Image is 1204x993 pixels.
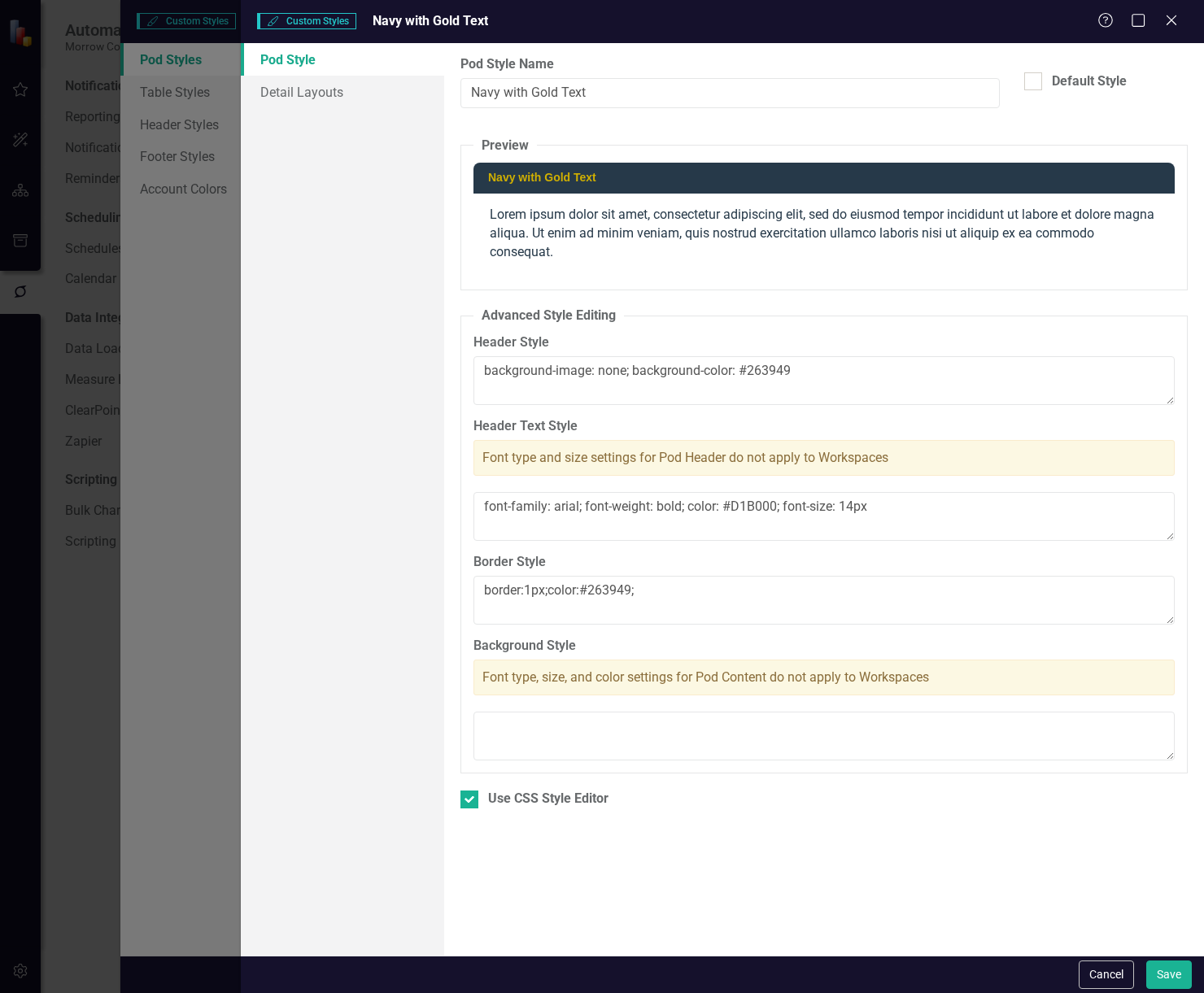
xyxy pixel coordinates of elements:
span: Navy with Gold Text [488,171,596,184]
div: Use CSS Style Editor [488,790,609,808]
div: Lorem ipsum dolor sit amet, consectetur adipiscing elit, sed do eiusmod tempor incididunt ut labo... [473,194,1175,278]
span: Navy with Gold Text [373,13,488,28]
label: Background Style [473,637,1175,655]
textarea: background-image: none; background-color: #263949 [473,356,1175,405]
div: Font type and size settings for Pod Header do not apply to Workspaces [473,440,1175,477]
div: Default Style [1052,72,1127,91]
legend: Advanced Style Editing [473,307,624,325]
label: Header Style [473,333,1175,352]
label: Pod Style Name [460,55,1000,74]
textarea: font-family: arial; font-weight: bold; color: #D1B000; font-size: 14px [473,492,1175,541]
label: Header Text Style [473,417,1175,436]
textarea: border:1px;color:#263949; [473,576,1175,625]
button: Save [1146,960,1192,989]
a: Pod Style [241,43,444,76]
div: Font type, size, and color settings for Pod Content do not apply to Workspaces [473,660,1175,696]
a: Detail Layouts [241,76,444,108]
label: Border Style [473,553,1175,572]
button: Cancel [1079,960,1134,989]
input: Pod Style Name [460,78,1000,108]
legend: Preview [473,137,537,155]
span: Custom Styles [257,13,356,29]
